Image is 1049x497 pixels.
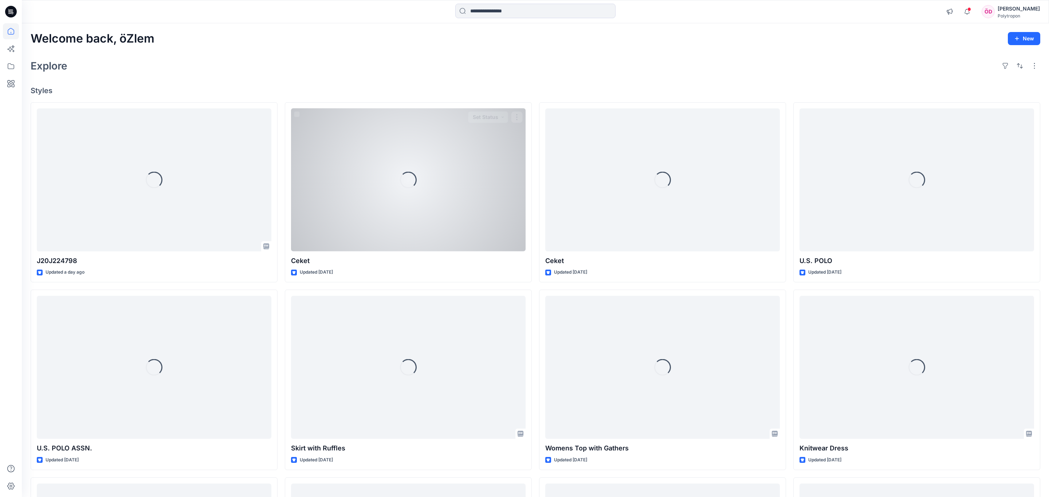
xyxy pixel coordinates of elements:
[291,443,526,453] p: Skirt with Ruffles
[799,256,1034,266] p: U.S. POLO
[37,256,271,266] p: J20J224798
[300,456,333,464] p: Updated [DATE]
[554,456,587,464] p: Updated [DATE]
[998,13,1040,19] div: Polytropon
[799,443,1034,453] p: Knitwear Dress
[808,269,841,276] p: Updated [DATE]
[37,443,271,453] p: U.S. POLO ASSN.
[998,4,1040,13] div: [PERSON_NAME]
[46,269,85,276] p: Updated a day ago
[291,256,526,266] p: Ceket
[1008,32,1040,45] button: New
[545,443,780,453] p: Womens Top with Gathers
[808,456,841,464] p: Updated [DATE]
[31,32,154,45] h2: Welcome back, öZlem
[300,269,333,276] p: Updated [DATE]
[31,86,1040,95] h4: Styles
[46,456,79,464] p: Updated [DATE]
[554,269,587,276] p: Updated [DATE]
[31,60,67,72] h2: Explore
[982,5,995,18] div: ÖD
[545,256,780,266] p: Ceket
